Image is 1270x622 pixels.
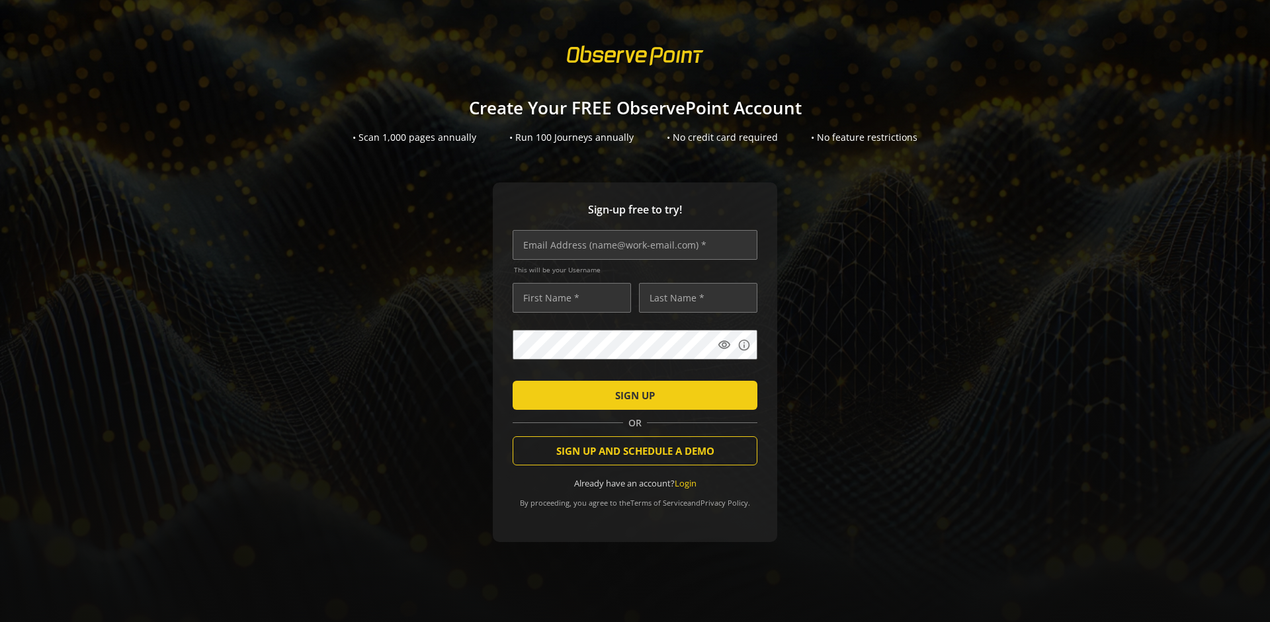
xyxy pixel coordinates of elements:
div: By proceeding, you agree to the and . [513,489,757,508]
div: • No credit card required [667,131,778,144]
span: OR [623,416,647,430]
span: This will be your Username [514,265,757,274]
input: Email Address (name@work-email.com) * [513,230,757,260]
a: Login [675,477,697,489]
mat-icon: visibility [718,338,731,352]
input: Last Name * [639,283,757,313]
mat-icon: info [738,338,751,352]
div: Already have an account? [513,477,757,490]
div: • Run 100 Journeys annually [509,131,634,144]
a: Privacy Policy [700,498,748,508]
button: SIGN UP [513,381,757,410]
div: • No feature restrictions [811,131,917,144]
span: Sign-up free to try! [513,202,757,217]
div: • Scan 1,000 pages annually [353,131,476,144]
a: Terms of Service [630,498,687,508]
span: SIGN UP [615,383,655,407]
button: SIGN UP AND SCHEDULE A DEMO [513,436,757,465]
input: First Name * [513,283,631,313]
span: SIGN UP AND SCHEDULE A DEMO [556,439,714,463]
